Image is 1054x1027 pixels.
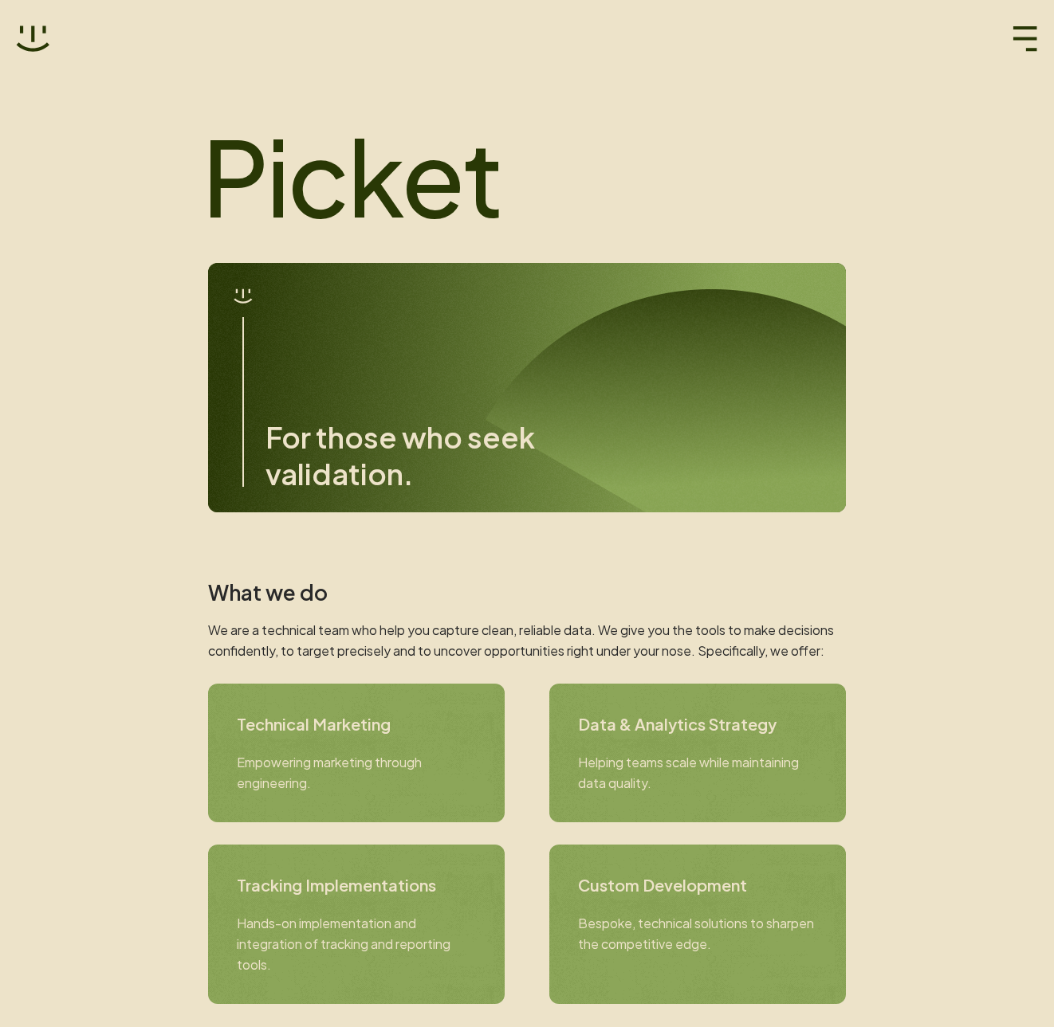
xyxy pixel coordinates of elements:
[578,752,817,794] p: Helping teams scale while maintaining data quality.
[578,913,817,954] p: Bespoke, technical solutions to sharpen the competitive edge.
[578,873,817,897] h3: Custom Development
[265,419,584,492] h3: For those who seek validation.
[237,913,476,975] p: Hands-on implementation and integration of tracking and reporting tools.
[237,712,476,736] h3: Technical Marketing
[216,989,838,1027] iframe: Netlify Drawer
[237,873,476,897] h3: Tracking Implementations
[237,752,476,794] p: Empowering marketing through engineering.
[578,712,817,736] h3: Data & Analytics Strategy
[208,580,846,606] h2: What we do
[208,620,846,661] p: We are a technical team who help you capture clean, reliable data. We give you the tools to make ...
[202,120,840,231] h1: Picket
